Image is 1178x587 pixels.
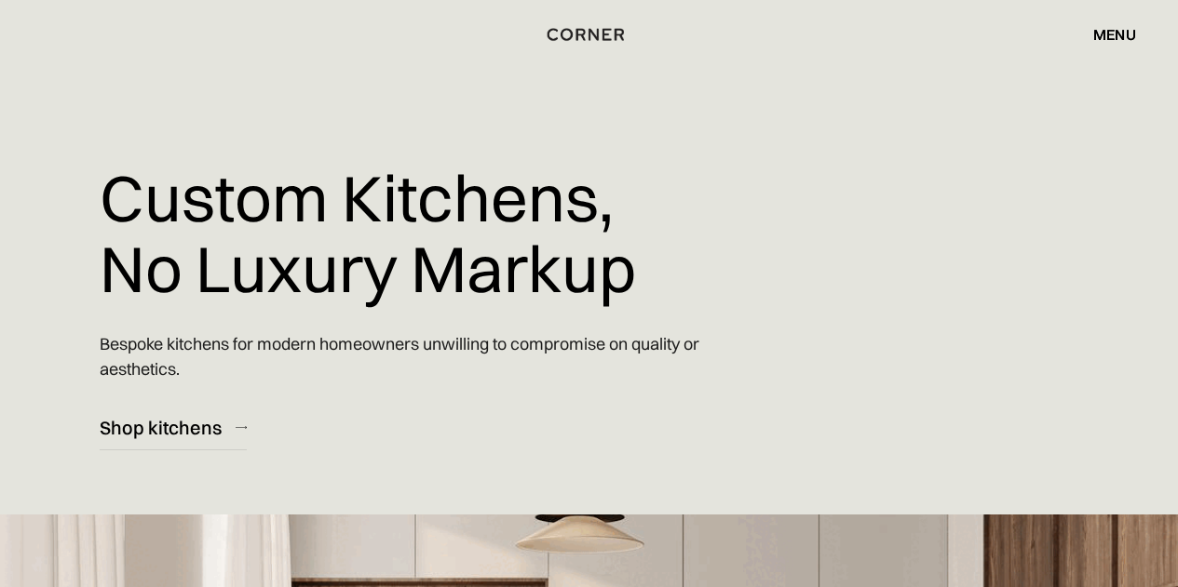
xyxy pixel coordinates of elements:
[100,405,247,450] a: Shop kitchens
[1075,19,1136,50] div: menu
[100,149,636,317] h1: Custom Kitchens, No Luxury Markup
[100,317,778,395] p: Bespoke kitchens for modern homeowners unwilling to compromise on quality or aesthetics.
[545,22,633,47] a: home
[1093,27,1136,42] div: menu
[100,415,222,440] div: Shop kitchens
